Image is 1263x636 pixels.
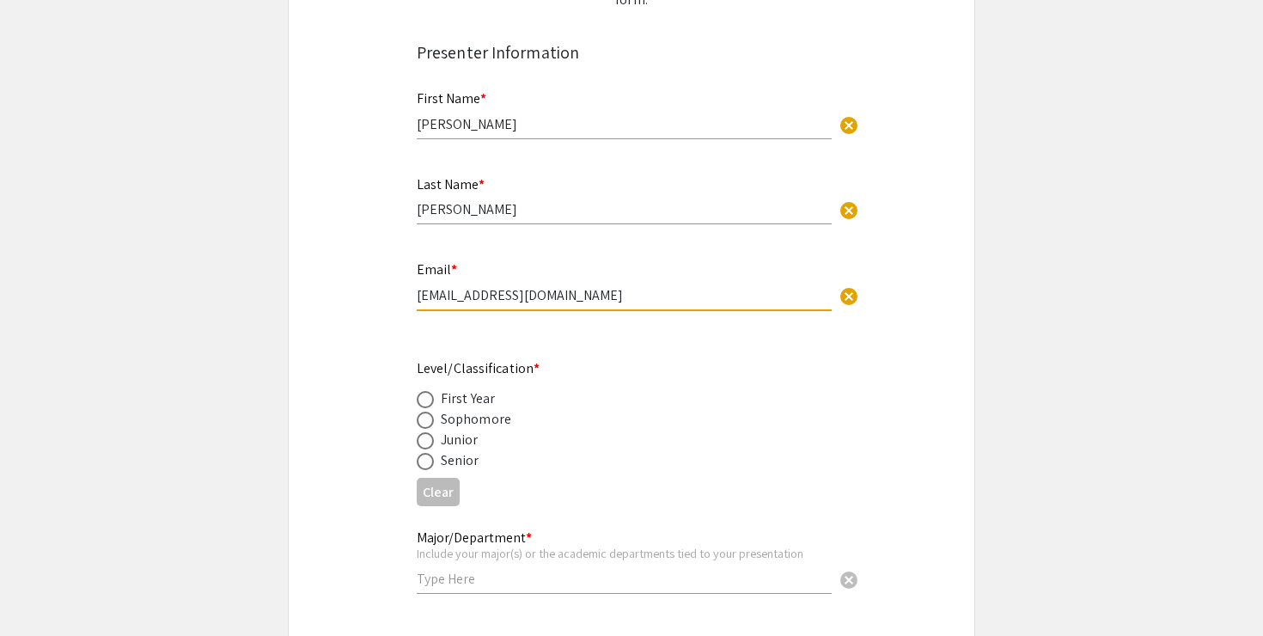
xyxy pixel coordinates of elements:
[839,570,859,590] span: cancel
[839,115,859,136] span: cancel
[417,115,832,133] input: Type Here
[441,388,495,409] div: First Year
[417,546,832,561] div: Include your major(s) or the academic departments tied to your presentation
[417,359,540,377] mat-label: Level/Classification
[13,559,73,623] iframe: Chat
[417,200,832,218] input: Type Here
[417,260,457,278] mat-label: Email
[417,570,832,588] input: Type Here
[417,40,846,65] div: Presenter Information
[417,89,486,107] mat-label: First Name
[839,200,859,221] span: cancel
[832,193,866,227] button: Clear
[832,107,866,141] button: Clear
[839,286,859,307] span: cancel
[417,529,532,547] mat-label: Major/Department
[832,561,866,596] button: Clear
[832,278,866,313] button: Clear
[417,286,832,304] input: Type Here
[441,409,511,430] div: Sophomore
[417,478,460,506] button: Clear
[441,450,479,471] div: Senior
[417,175,485,193] mat-label: Last Name
[441,430,479,450] div: Junior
